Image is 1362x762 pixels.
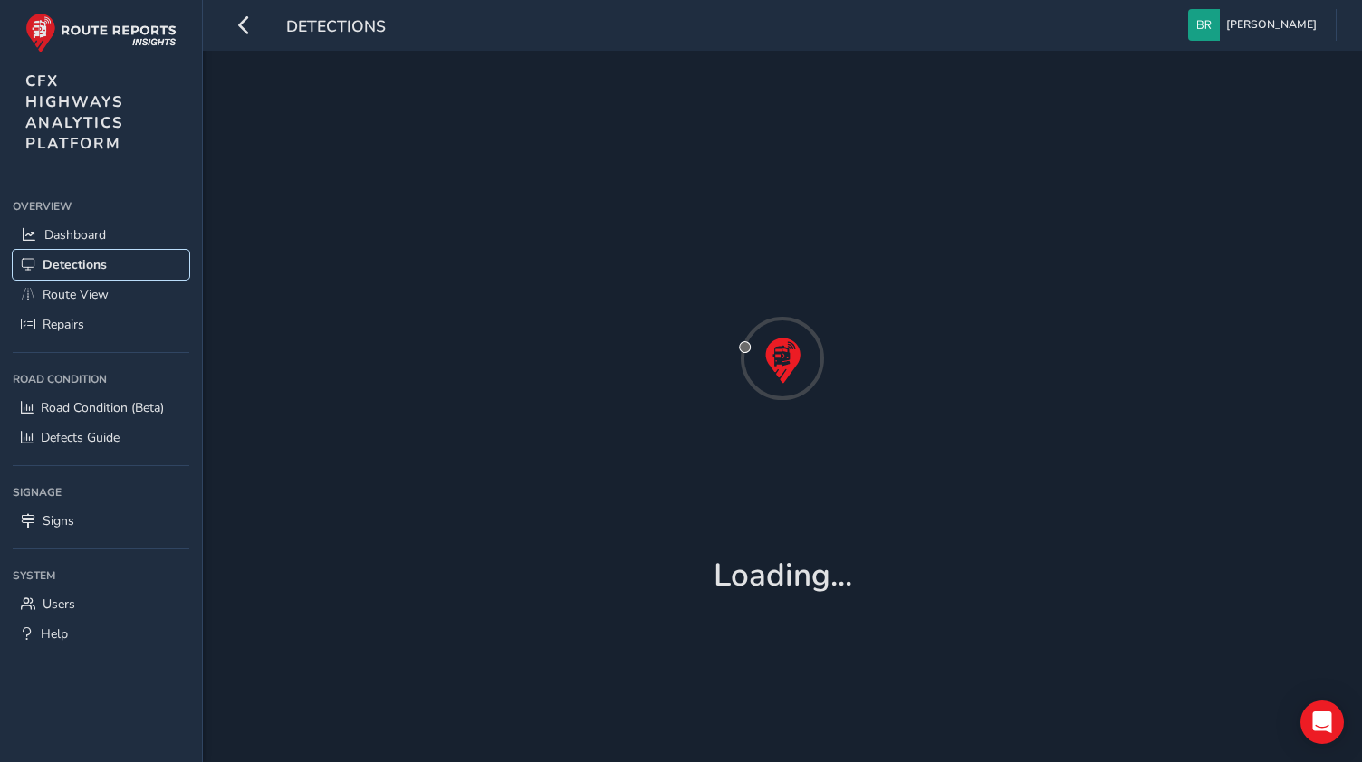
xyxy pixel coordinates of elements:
a: Route View [13,280,189,310]
div: Signage [13,479,189,506]
span: [PERSON_NAME] [1226,9,1317,41]
a: Dashboard [13,220,189,250]
span: Defects Guide [41,429,120,446]
img: diamond-layout [1188,9,1220,41]
div: System [13,562,189,589]
a: Signs [13,506,189,536]
a: Repairs [13,310,189,339]
img: rr logo [25,13,177,53]
a: Defects Guide [13,423,189,452]
span: Road Condition (Beta) [41,399,164,416]
a: Detections [13,250,189,280]
span: Users [43,595,75,613]
h1: Loading... [714,557,852,595]
span: Detections [43,256,107,273]
span: Help [41,625,68,643]
span: Route View [43,286,109,303]
span: Dashboard [44,226,106,243]
button: [PERSON_NAME] [1188,9,1323,41]
span: CFX HIGHWAYS ANALYTICS PLATFORM [25,71,124,154]
span: Detections [286,15,386,41]
div: Overview [13,193,189,220]
a: Road Condition (Beta) [13,393,189,423]
div: Open Intercom Messenger [1300,700,1344,744]
a: Users [13,589,189,619]
span: Signs [43,512,74,529]
div: Road Condition [13,366,189,393]
span: Repairs [43,316,84,333]
a: Help [13,619,189,649]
